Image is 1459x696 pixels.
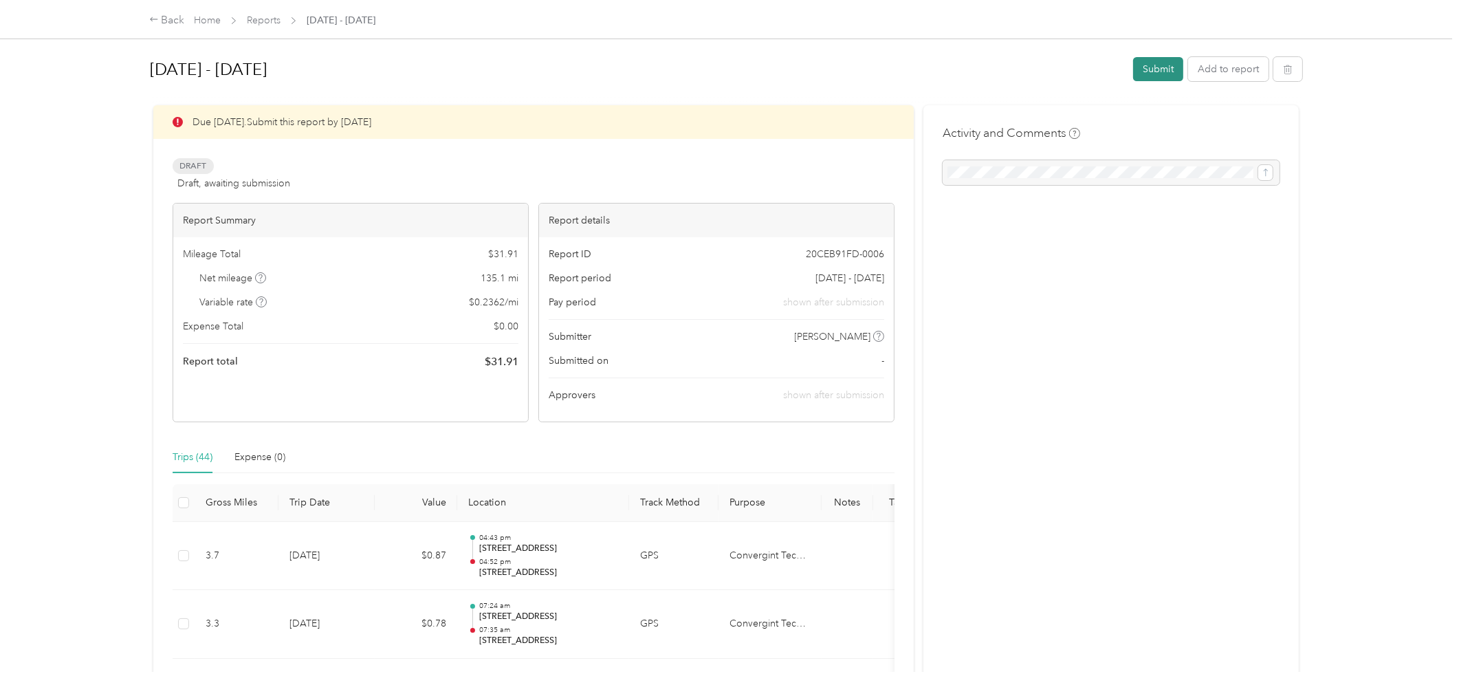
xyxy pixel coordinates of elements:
[307,13,375,28] span: [DATE] - [DATE]
[173,450,212,465] div: Trips (44)
[479,635,618,647] p: [STREET_ADDRESS]
[183,354,238,369] span: Report total
[375,484,457,522] th: Value
[183,319,243,334] span: Expense Total
[195,522,278,591] td: 3.7
[549,295,596,309] span: Pay period
[629,484,718,522] th: Track Method
[195,484,278,522] th: Gross Miles
[718,522,822,591] td: Convergint Technologies
[815,271,884,285] span: [DATE] - [DATE]
[549,388,595,402] span: Approvers
[488,247,518,261] span: $ 31.91
[375,590,457,659] td: $0.78
[457,484,629,522] th: Location
[177,176,290,191] span: Draft, awaiting submission
[822,484,873,522] th: Notes
[195,590,278,659] td: 3.3
[479,533,618,543] p: 04:43 pm
[873,484,925,522] th: Tags
[1382,619,1459,696] iframe: Everlance-gr Chat Button Frame
[150,53,1123,86] h1: Sep 1 - 30, 2025
[718,590,822,659] td: Convergint Technologies
[278,590,375,659] td: [DATE]
[173,204,528,237] div: Report Summary
[149,12,185,29] div: Back
[479,557,618,567] p: 04:52 pm
[479,670,618,679] p: 04:39 pm
[479,601,618,611] p: 07:24 am
[234,450,285,465] div: Expense (0)
[469,295,518,309] span: $ 0.2362 / mi
[629,522,718,591] td: GPS
[479,567,618,579] p: [STREET_ADDRESS]
[1188,57,1269,81] button: Add to report
[173,158,214,174] span: Draft
[200,271,267,285] span: Net mileage
[247,14,281,26] a: Reports
[881,354,884,368] span: -
[718,484,822,522] th: Purpose
[1133,57,1183,81] button: Submit
[783,295,884,309] span: shown after submission
[629,590,718,659] td: GPS
[795,329,871,344] span: [PERSON_NAME]
[479,543,618,555] p: [STREET_ADDRESS]
[479,625,618,635] p: 07:35 am
[481,271,518,285] span: 135.1 mi
[806,247,884,261] span: 20CEB91FD-0006
[549,329,591,344] span: Submitter
[479,611,618,623] p: [STREET_ADDRESS]
[485,354,518,370] span: $ 31.91
[549,247,591,261] span: Report ID
[153,105,914,139] div: Due [DATE]. Submit this report by [DATE]
[549,271,611,285] span: Report period
[200,295,267,309] span: Variable rate
[539,204,894,237] div: Report details
[183,247,241,261] span: Mileage Total
[278,522,375,591] td: [DATE]
[549,354,608,368] span: Submitted on
[194,14,221,26] a: Home
[783,389,884,401] span: shown after submission
[494,319,518,334] span: $ 0.00
[278,484,375,522] th: Trip Date
[375,522,457,591] td: $0.87
[943,124,1080,142] h4: Activity and Comments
